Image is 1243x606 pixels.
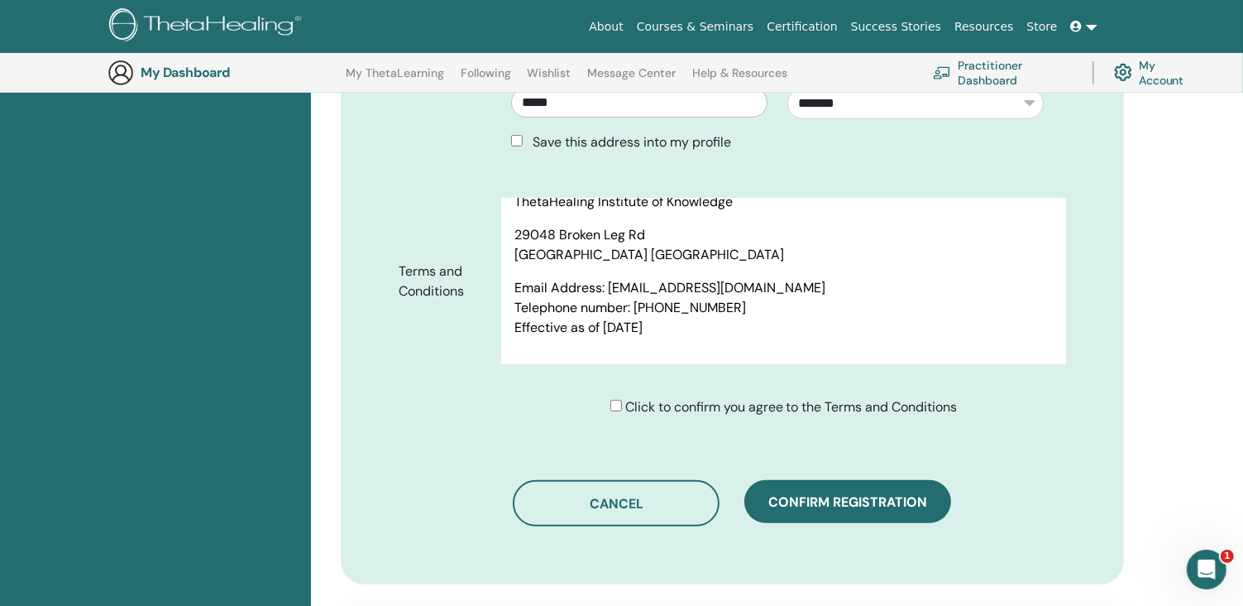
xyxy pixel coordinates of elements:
p: 29048 Broken Leg Rd [514,225,1053,245]
a: Practitioner Dashboard [933,55,1073,91]
a: My Account [1114,55,1198,91]
p: [GEOGRAPHIC_DATA] [GEOGRAPHIC_DATA] [514,245,1053,265]
img: chalkboard-teacher.svg [933,66,951,79]
a: Message Center [587,66,676,93]
p: ThetaHealing Institute of Knowledge [514,192,1053,212]
iframe: Intercom live chat [1187,550,1226,589]
button: Confirm registration [744,480,951,523]
a: My ThetaLearning [346,66,444,93]
a: Resources [948,12,1021,42]
p: Effective as of [DATE] [514,318,1053,338]
img: cog.svg [1114,60,1132,85]
span: Confirm registration [768,493,927,511]
p: Telephone number: [PHONE_NUMBER] [514,298,1053,318]
a: Following [461,66,511,93]
a: Wishlist [528,66,571,93]
h3: My Dashboard [141,65,306,80]
img: logo.png [109,8,307,46]
a: Courses & Seminars [630,12,761,42]
span: Click to confirm you agree to the Terms and Conditions [625,398,958,416]
p: Email Address: [EMAIL_ADDRESS][DOMAIN_NAME] [514,278,1053,298]
span: 1 [1221,550,1234,563]
a: About [582,12,629,42]
a: Certification [760,12,844,42]
button: Cancel [513,480,720,527]
a: Store [1021,12,1064,42]
label: Terms and Conditions [386,256,502,307]
a: Success Stories [844,12,948,42]
a: Help & Resources [692,66,787,93]
img: generic-user-icon.jpg [108,60,134,86]
span: Cancel [590,495,643,512]
span: Save this address into my profile [533,133,731,151]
